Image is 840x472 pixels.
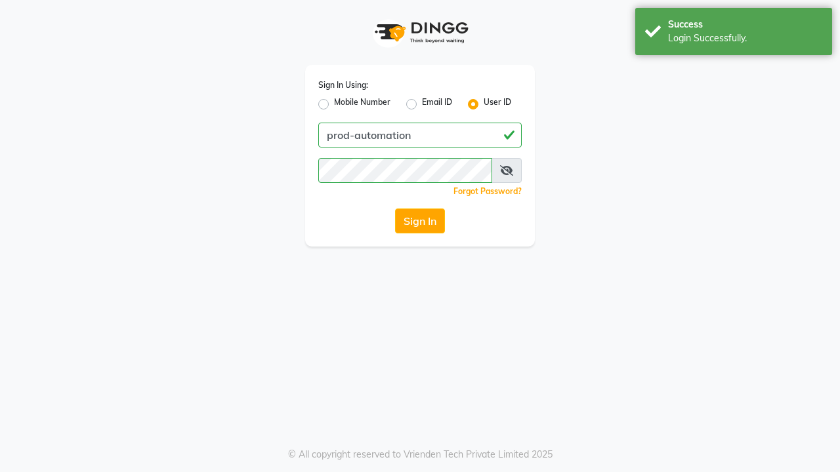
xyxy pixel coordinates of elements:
[453,186,522,196] a: Forgot Password?
[668,31,822,45] div: Login Successfully.
[484,96,511,112] label: User ID
[367,13,472,52] img: logo1.svg
[318,158,492,183] input: Username
[395,208,445,233] button: Sign In
[422,96,452,112] label: Email ID
[318,79,368,91] label: Sign In Using:
[668,18,822,31] div: Success
[318,123,522,147] input: Username
[334,96,390,112] label: Mobile Number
